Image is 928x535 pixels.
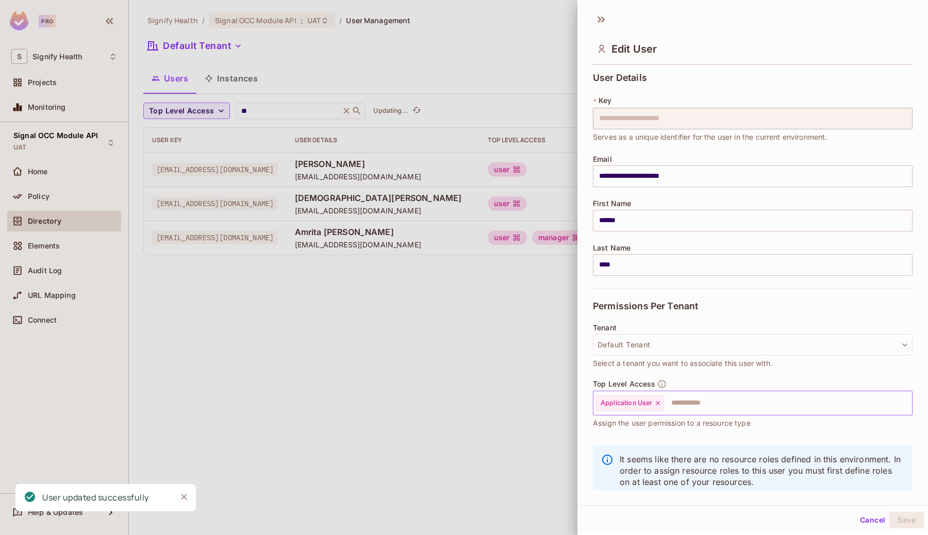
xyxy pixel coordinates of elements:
span: Select a tenant you want to associate this user with. [593,358,772,369]
button: Open [907,402,909,404]
span: Tenant [593,324,617,332]
span: User Details [593,73,647,83]
span: Edit User [611,43,657,55]
span: Application User [601,399,652,407]
span: Permissions Per Tenant [593,301,698,311]
button: Save [889,512,924,528]
span: Serves as a unique identifier for the user in the current environment. [593,131,827,143]
button: Default Tenant [593,334,913,356]
p: It seems like there are no resource roles defined in this environment. In order to assign resourc... [620,454,904,488]
span: Assign the user permission to a resource type [593,417,751,429]
span: Email [593,155,612,163]
div: User updated successfully [42,491,149,504]
div: Application User [596,395,664,411]
span: Key [599,96,611,105]
span: First Name [593,199,632,208]
span: Last Name [593,244,631,252]
button: Close [176,489,192,505]
span: Top Level Access [593,380,655,388]
button: Cancel [856,512,889,528]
